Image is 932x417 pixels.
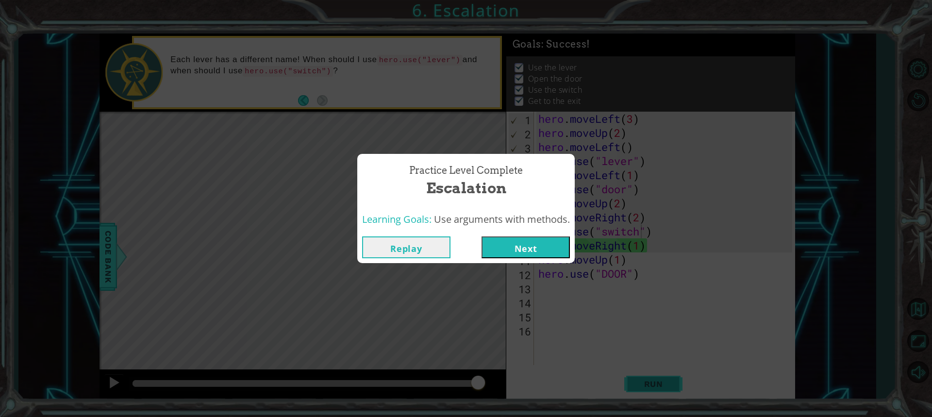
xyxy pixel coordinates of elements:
[434,213,570,226] span: Use arguments with methods.
[426,178,506,199] span: Escalation
[409,164,523,178] span: Practice Level Complete
[362,236,450,258] button: Replay
[362,213,432,226] span: Learning Goals:
[482,236,570,258] button: Next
